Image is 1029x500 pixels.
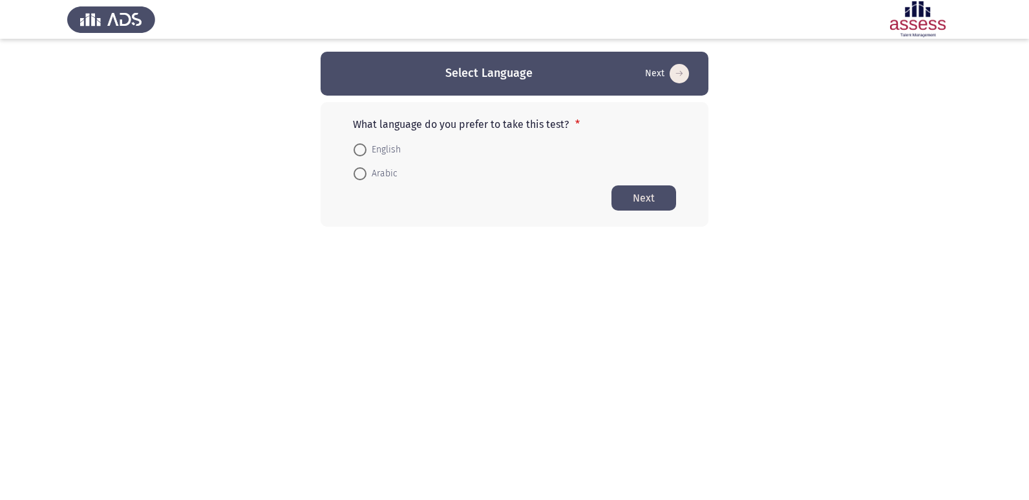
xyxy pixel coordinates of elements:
[353,118,676,130] p: What language do you prefer to take this test?
[67,1,155,37] img: Assess Talent Management logo
[366,166,398,182] span: Arabic
[611,185,676,211] button: Start assessment
[445,65,533,81] h3: Select Language
[366,142,401,158] span: English
[641,63,693,84] button: Start assessment
[874,1,962,37] img: Assessment logo of ASSESS Employability - EBI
